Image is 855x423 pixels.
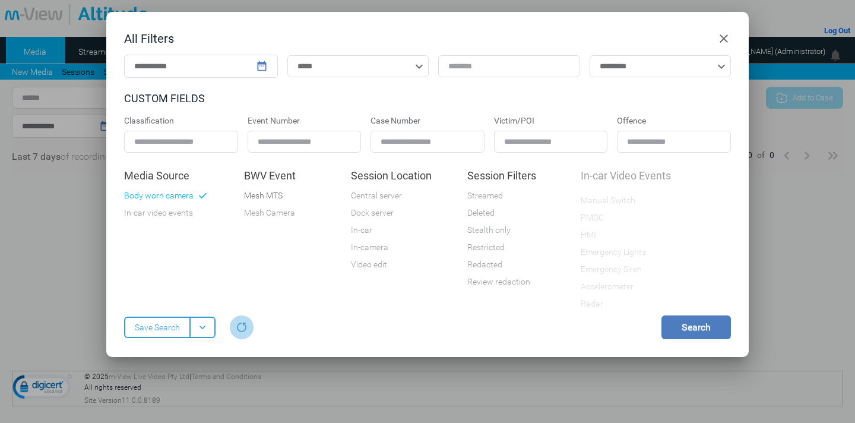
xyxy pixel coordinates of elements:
div: keyboard_arrow_down [714,59,729,74]
button: Search [661,315,731,339]
span: Dock server [351,207,394,219]
span: Restricted [467,241,505,254]
label: Classification [124,115,238,127]
span: Body worn camera [124,190,194,202]
mat-icon: keyboard_arrow_down [197,321,208,333]
h5: All Filters [124,30,174,48]
span: Stealth only [467,224,511,236]
h5: CUSTOM FIELDS [124,92,731,105]
label: Case Number [370,115,484,127]
span: Streamed [467,190,503,202]
label: Offence [617,115,731,127]
h6: Session Location [351,167,432,185]
div: keyboard_arrow_down [412,59,426,74]
mat-icon: date_range [256,60,268,72]
span: Redacted [467,258,502,271]
h6: BWV Event [244,167,315,185]
span: Video edit [351,258,387,271]
span: Mesh MTS [244,190,283,202]
span: Review redaction [467,276,530,288]
span: In-car [351,224,372,236]
label: Victim/POI [494,115,608,127]
span: In-camera [351,241,388,254]
span: In-car video events [124,207,193,219]
span: Mesh Camera [244,207,295,219]
label: Event Number [248,115,362,127]
h6: Media Source [124,167,208,185]
span: Deleted [467,207,495,219]
span: Save Search [124,317,189,338]
h6: Session Filters [467,167,545,185]
span: Central server [351,190,402,202]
